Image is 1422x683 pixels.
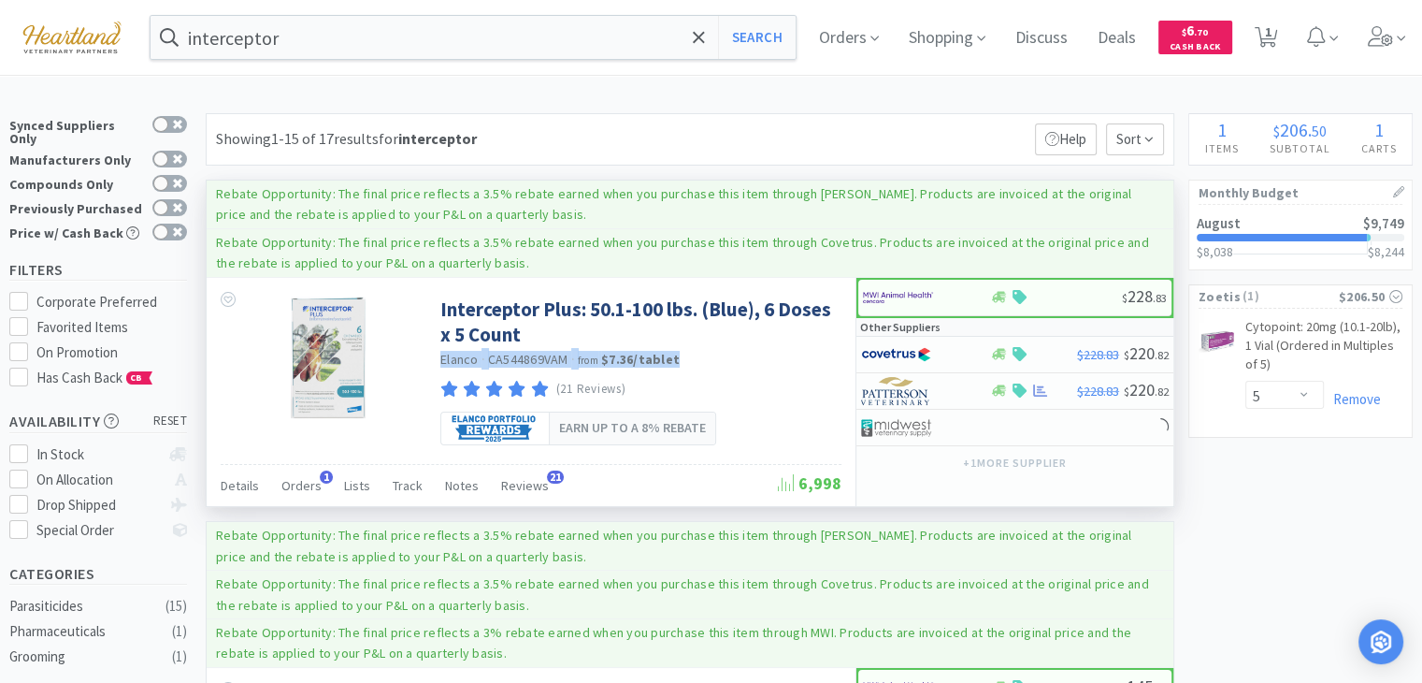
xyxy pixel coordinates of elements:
img: f6b2451649754179b5b4e0c70c3f7cb0_2.png [863,283,933,312]
h5: Filters [9,259,187,281]
img: c328b43ecd4d49549ad805f44acd6d73_243947.jpeg [291,297,366,418]
div: Grooming [9,646,161,668]
span: $ [1273,122,1280,140]
img: eeee45db25e54f2189c6cb6a1b48f519.png [451,414,539,443]
span: $9,749 [1363,214,1404,232]
div: ( 1 ) [172,646,187,668]
a: August$9,749$8,038$8,244 [1189,205,1412,269]
a: $6.70Cash Back [1158,12,1232,63]
span: Reviews [501,477,549,494]
input: Search by item, sku, manufacturer, ingredient, size... [151,16,796,59]
span: 220 [1124,379,1169,400]
span: $ [1124,348,1129,362]
strong: $7.36 / tablet [601,351,680,368]
span: 228 [1122,285,1167,307]
span: $228.83 [1077,346,1119,363]
span: CB [127,372,146,384]
div: Pharmaceuticals [9,620,161,643]
span: . 82 [1155,348,1169,362]
span: 6,998 [778,472,841,494]
button: Search [718,16,796,59]
img: cad7bdf275c640399d9c6e0c56f98fd2_10.png [9,11,135,63]
p: (21 Reviews) [556,380,626,400]
span: CA544869VAM [488,351,568,368]
div: Open Intercom Messenger [1358,619,1403,664]
div: ( 15 ) [165,595,187,618]
span: Has Cash Back [36,369,153,386]
p: Rebate Opportunity: The final price reflects a 3.5% rebate earned when you purchase this item thr... [216,575,1149,613]
span: from [578,354,598,367]
img: bd664e03be1e4343977eeb9e4a5ab1c4_529555.jpeg [1199,322,1236,359]
a: Interceptor Plus: 50.1-100 lbs. (Blue), 6 Doses x 5 Count [440,297,837,348]
span: 1 [320,471,333,484]
button: +1more supplier [954,450,1076,476]
a: Discuss [1008,30,1075,47]
span: Track [393,477,423,494]
div: Special Order [36,519,161,542]
strong: interceptor [398,129,477,148]
span: $ [1122,291,1128,305]
span: . 70 [1194,26,1208,38]
span: · [481,351,485,368]
h4: Carts [1345,139,1412,157]
p: Rebate Opportunity: The final price reflects a 3% rebate earned when you purchase this item throu... [216,624,1131,661]
span: Notes [445,477,479,494]
h5: Categories [9,563,187,585]
p: Other Suppliers [860,318,941,336]
span: Earn up to a 8% rebate [559,417,706,438]
span: 1 [1217,118,1227,141]
a: Earn up to a 8% rebate [440,412,716,445]
span: · [571,351,575,368]
span: $ [1124,385,1129,399]
h5: Availability [9,411,187,432]
p: Rebate Opportunity: The final price reflects a 3.5% rebate earned when you purchase this item thr... [216,527,1132,564]
span: 8,244 [1374,243,1404,260]
h2: August [1197,216,1241,230]
div: Corporate Preferred [36,291,188,313]
h3: $ [1368,245,1404,258]
span: . 82 [1155,385,1169,399]
span: 6 [1182,22,1208,39]
span: 1 [1374,118,1384,141]
div: $206.50 [1339,286,1402,307]
span: Lists [344,477,370,494]
p: Help [1035,124,1097,155]
a: 1 [1247,32,1286,49]
img: f5e969b455434c6296c6d81ef179fa71_3.png [861,377,931,405]
div: Drop Shipped [36,494,161,516]
span: . 83 [1153,291,1167,305]
div: Previously Purchased [9,199,143,215]
a: Deals [1090,30,1143,47]
span: 21 [547,471,564,484]
span: Cash Back [1170,42,1221,54]
span: reset [153,412,188,431]
h4: Items [1189,139,1254,157]
img: 77fca1acd8b6420a9015268ca798ef17_1.png [861,341,931,369]
span: $ [1182,26,1186,38]
h4: Subtotal [1254,139,1345,157]
span: Sort [1106,124,1164,155]
div: Synced Suppliers Only [9,116,143,145]
span: Details [221,477,259,494]
span: $8,038 [1197,243,1233,260]
span: 206 [1280,118,1308,141]
span: Orders [281,477,322,494]
div: Price w/ Cash Back [9,224,143,240]
span: 50 [1312,122,1327,140]
p: Rebate Opportunity: The final price reflects a 3.5% rebate earned when you purchase this item thr... [216,185,1132,223]
div: In Stock [36,443,161,466]
a: Elanco [440,351,479,368]
a: Cytopoint: 20mg (10.1-20lb), 1 Vial (Ordered in Multiples of 5) [1245,318,1402,381]
div: Manufacturers Only [9,151,143,167]
a: Remove [1324,390,1381,408]
span: Zoetis [1199,286,1241,307]
div: Compounds Only [9,175,143,191]
div: Parasiticides [9,595,161,618]
div: Showing 1-15 of 17 results [216,127,477,152]
div: . [1254,121,1345,139]
span: ( 1 ) [1241,287,1339,306]
span: for [379,129,477,148]
div: On Allocation [36,469,161,491]
img: 4dd14cff54a648ac9e977f0c5da9bc2e_5.png [861,414,931,442]
span: 220 [1124,342,1169,364]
